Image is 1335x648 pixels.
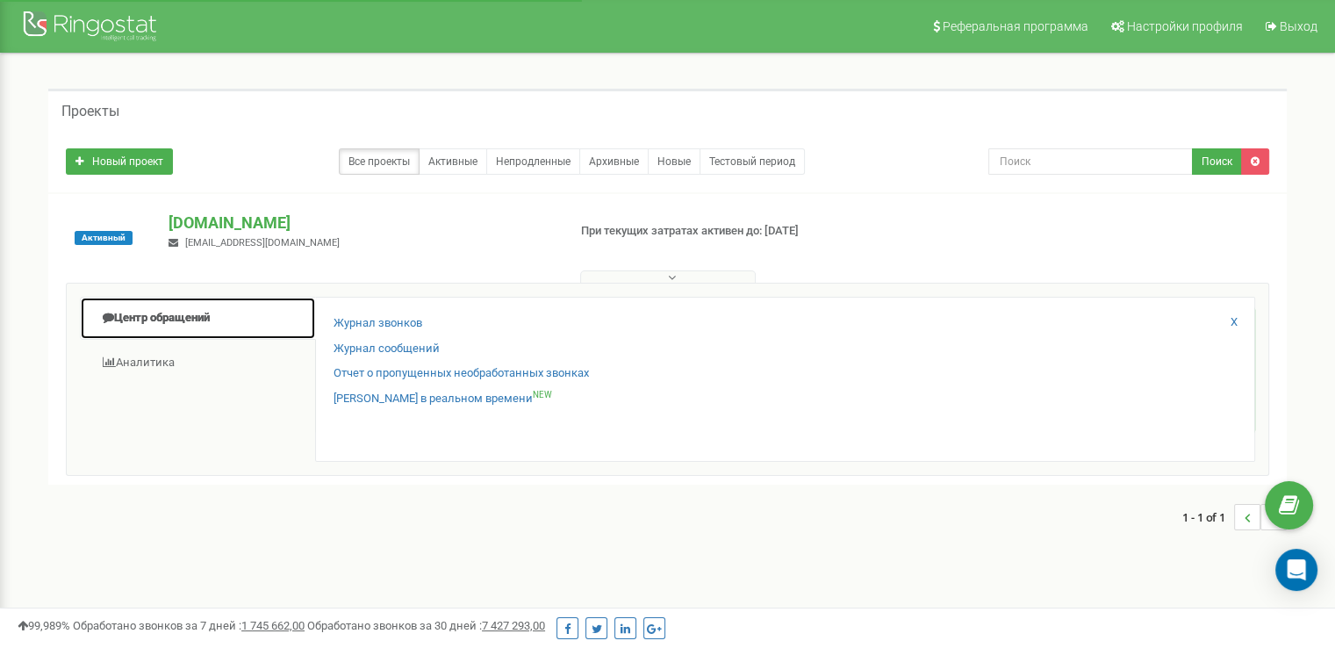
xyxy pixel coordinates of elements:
[80,297,316,340] a: Центр обращений
[1182,504,1234,530] span: 1 - 1 of 1
[75,231,133,245] span: Активный
[334,391,552,407] a: [PERSON_NAME] в реальном времениNEW
[1275,549,1317,591] div: Open Intercom Messenger
[648,148,700,175] a: Новые
[486,148,580,175] a: Непродленные
[241,619,305,632] u: 1 745 662,00
[61,104,119,119] h5: Проекты
[80,342,316,385] a: Аналитика
[579,148,649,175] a: Архивные
[1280,19,1317,33] span: Выход
[73,619,305,632] span: Обработано звонков за 7 дней :
[66,148,173,175] a: Новый проект
[334,341,440,357] a: Журнал сообщений
[533,390,552,400] sup: NEW
[581,223,862,240] p: При текущих затратах активен до: [DATE]
[943,19,1088,33] span: Реферальная программа
[334,315,422,332] a: Журнал звонков
[18,619,70,632] span: 99,989%
[185,237,340,248] span: [EMAIL_ADDRESS][DOMAIN_NAME]
[307,619,545,632] span: Обработано звонков за 30 дней :
[1127,19,1243,33] span: Настройки профиля
[339,148,420,175] a: Все проекты
[419,148,487,175] a: Активные
[169,212,552,234] p: [DOMAIN_NAME]
[482,619,545,632] u: 7 427 293,00
[1182,486,1287,548] nav: ...
[334,365,589,382] a: Отчет о пропущенных необработанных звонках
[1192,148,1242,175] button: Поиск
[1231,314,1238,331] a: X
[988,148,1193,175] input: Поиск
[700,148,805,175] a: Тестовый период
